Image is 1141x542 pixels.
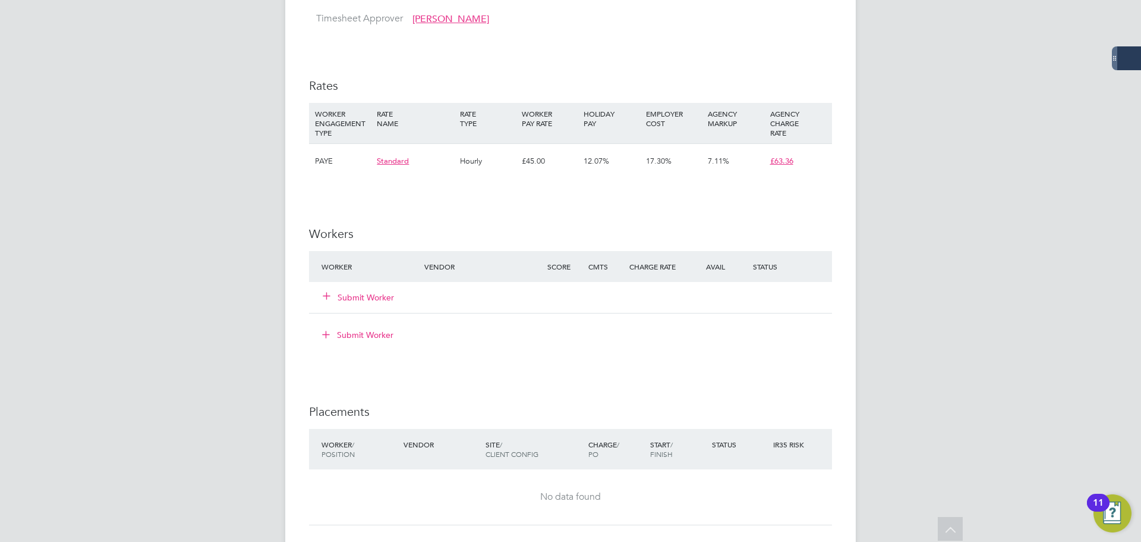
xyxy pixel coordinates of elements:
[750,256,832,277] div: Status
[585,434,647,465] div: Charge
[519,144,581,178] div: £45.00
[421,256,544,277] div: Vendor
[626,256,688,277] div: Charge Rate
[321,491,820,503] div: No data found
[585,256,626,277] div: Cmts
[584,156,609,166] span: 12.07%
[767,103,829,143] div: AGENCY CHARGE RATE
[770,156,793,166] span: £63.36
[309,404,832,419] h3: Placements
[457,103,519,134] div: RATE TYPE
[709,434,771,455] div: Status
[647,434,709,465] div: Start
[708,156,729,166] span: 7.11%
[309,226,832,242] h3: Workers
[1093,494,1131,532] button: Open Resource Center, 11 new notifications
[374,103,456,134] div: RATE NAME
[322,440,355,459] span: / Position
[544,256,585,277] div: Score
[309,12,403,25] label: Timesheet Approver
[588,440,619,459] span: / PO
[314,325,403,344] button: Submit Worker
[319,256,421,277] div: Worker
[581,103,642,134] div: HOLIDAY PAY
[412,13,489,25] span: [PERSON_NAME]
[323,292,395,303] button: Submit Worker
[457,144,519,178] div: Hourly
[309,78,832,93] h3: Rates
[519,103,581,134] div: WORKER PAY RATE
[312,103,374,143] div: WORKER ENGAGEMENT TYPE
[705,103,767,134] div: AGENCY MARKUP
[319,434,401,465] div: Worker
[483,434,585,465] div: Site
[643,103,705,134] div: EMPLOYER COST
[646,156,672,166] span: 17.30%
[401,434,483,455] div: Vendor
[377,156,409,166] span: Standard
[312,144,374,178] div: PAYE
[486,440,538,459] span: / Client Config
[650,440,673,459] span: / Finish
[1093,503,1104,518] div: 11
[688,256,750,277] div: Avail
[770,434,811,455] div: IR35 Risk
